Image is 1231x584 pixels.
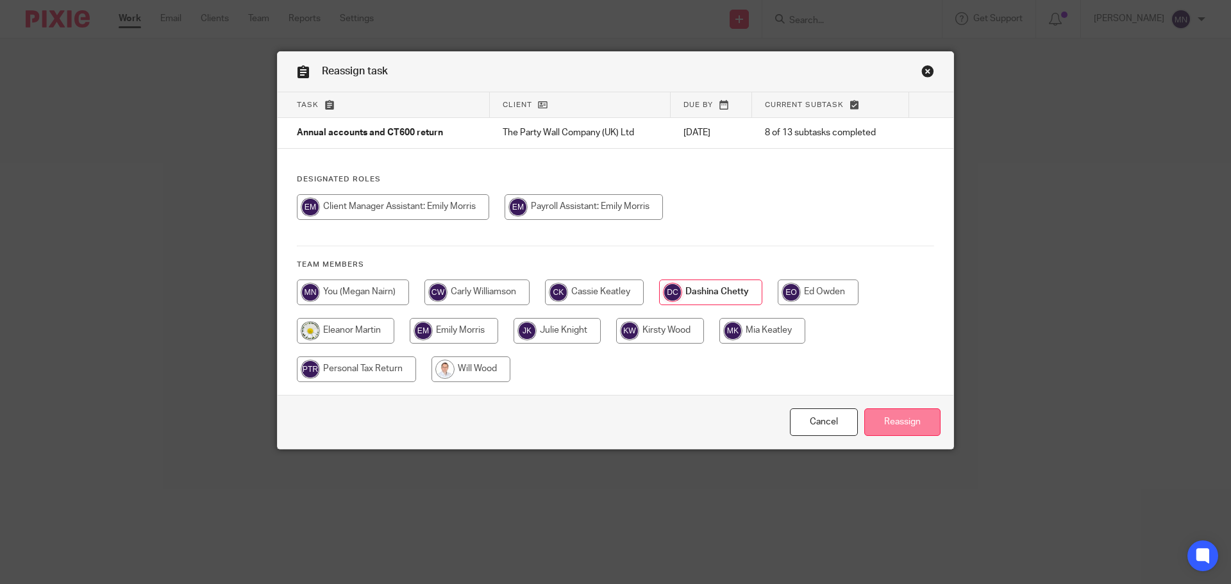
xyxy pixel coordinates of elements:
td: 8 of 13 subtasks completed [752,118,909,149]
span: Reassign task [322,66,388,76]
span: Task [297,101,319,108]
a: Close this dialog window [790,408,858,436]
p: The Party Wall Company (UK) Ltd [503,126,658,139]
h4: Designated Roles [297,174,934,185]
span: Current subtask [765,101,844,108]
input: Reassign [864,408,941,436]
span: Client [503,101,532,108]
span: Due by [683,101,713,108]
span: Annual accounts and CT600 return [297,129,443,138]
p: [DATE] [683,126,739,139]
a: Close this dialog window [921,65,934,82]
h4: Team members [297,260,934,270]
